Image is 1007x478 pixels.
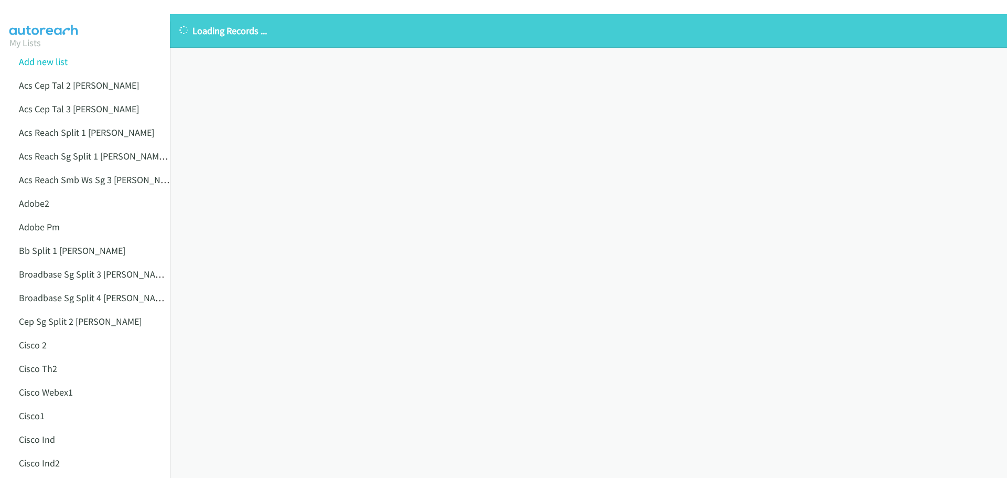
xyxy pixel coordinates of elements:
a: Adobe2 [19,197,49,209]
a: Broadbase Sg Split 4 [PERSON_NAME] [19,292,169,304]
a: Bb Split 1 [PERSON_NAME] [19,245,125,257]
a: My Lists [9,37,41,49]
a: Cisco1 [19,410,45,422]
a: Cisco Ind2 [19,457,60,469]
a: Add new list [19,56,68,68]
a: Cisco Webex1 [19,386,73,398]
a: Acs Reach Split 1 [PERSON_NAME] [19,126,154,139]
a: Cisco Th2 [19,363,57,375]
a: Cisco 2 [19,339,47,351]
a: Cisco Ind [19,433,55,445]
a: Acs Cep Tal 3 [PERSON_NAME] [19,103,139,115]
a: Adobe Pm [19,221,60,233]
a: Acs Reach Smb Ws Sg 3 [PERSON_NAME] [19,174,180,186]
a: Acs Cep Tal 2 [PERSON_NAME] [19,79,139,91]
a: Cep Sg Split 2 [PERSON_NAME] [19,315,142,327]
a: Broadbase Sg Split 3 [PERSON_NAME] [19,268,169,280]
a: Acs Reach Sg Split 1 [PERSON_NAME] [19,150,168,162]
p: Loading Records ... [179,24,998,38]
